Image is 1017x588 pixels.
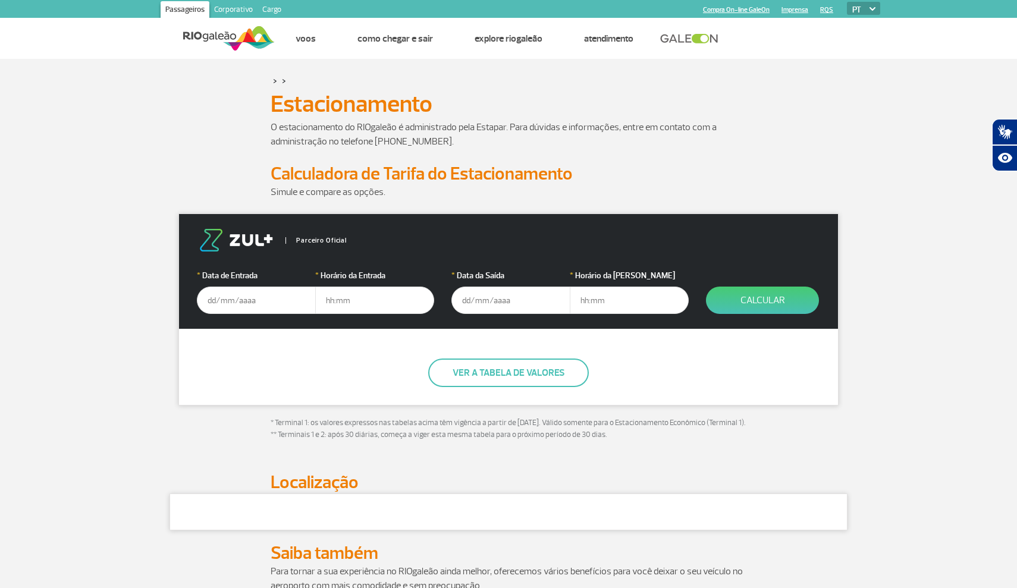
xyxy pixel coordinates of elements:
[703,6,770,14] a: Compra On-line GaleOn
[271,185,746,199] p: Simule e compare as opções.
[475,33,542,45] a: Explore RIOgaleão
[197,287,316,314] input: dd/mm/aaaa
[271,417,746,441] p: * Terminal 1: os valores expressos nas tabelas acima têm vigência a partir de [DATE]. Válido some...
[258,1,286,20] a: Cargo
[271,471,746,493] h2: Localização
[992,119,1017,171] div: Plugin de acessibilidade da Hand Talk.
[315,269,434,282] label: Horário da Entrada
[271,542,746,564] h2: Saiba também
[271,120,746,149] p: O estacionamento do RIOgaleão é administrado pela Estapar. Para dúvidas e informações, entre em c...
[570,269,689,282] label: Horário da [PERSON_NAME]
[451,287,570,314] input: dd/mm/aaaa
[706,287,819,314] button: Calcular
[570,287,689,314] input: hh:mm
[197,269,316,282] label: Data de Entrada
[282,74,286,87] a: >
[357,33,433,45] a: Como chegar e sair
[584,33,633,45] a: Atendimento
[271,163,746,185] h2: Calculadora de Tarifa do Estacionamento
[820,6,833,14] a: RQS
[992,145,1017,171] button: Abrir recursos assistivos.
[209,1,258,20] a: Corporativo
[315,287,434,314] input: hh:mm
[992,119,1017,145] button: Abrir tradutor de língua de sinais.
[197,229,275,251] img: logo-zul.png
[428,359,589,387] button: Ver a tabela de valores
[161,1,209,20] a: Passageiros
[451,269,570,282] label: Data da Saída
[271,94,746,114] h1: Estacionamento
[273,74,277,87] a: >
[296,33,316,45] a: Voos
[285,237,347,244] span: Parceiro Oficial
[781,6,808,14] a: Imprensa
